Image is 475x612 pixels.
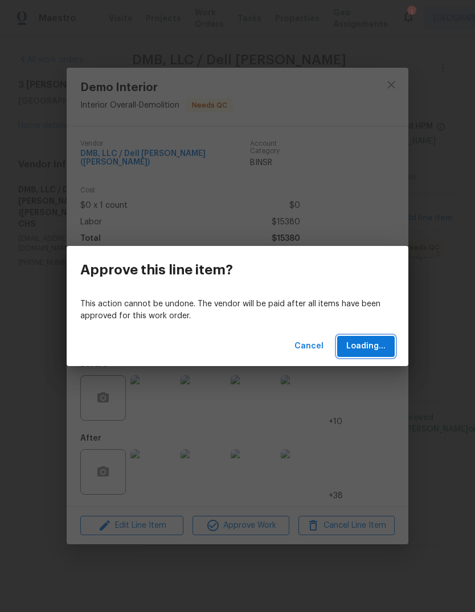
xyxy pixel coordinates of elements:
h3: Approve this line item? [80,262,233,278]
p: This action cannot be undone. The vendor will be paid after all items have been approved for this... [80,298,395,322]
span: Cancel [294,339,324,354]
span: Loading... [346,339,386,354]
button: Loading... [337,336,395,357]
button: Cancel [290,336,328,357]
